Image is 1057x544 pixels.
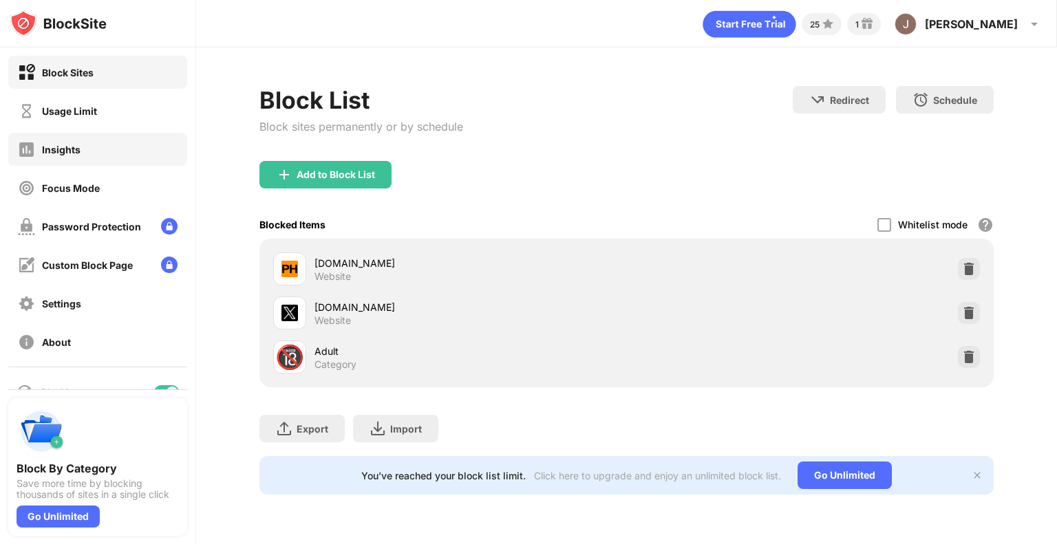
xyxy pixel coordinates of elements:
[18,64,35,81] img: block-on.svg
[281,261,298,277] img: favicons
[17,384,33,400] img: blocking-icon.svg
[17,505,100,527] div: Go Unlimited
[42,144,81,155] div: Insights
[925,17,1018,31] div: [PERSON_NAME]
[18,141,35,158] img: insights-off.svg
[314,300,626,314] div: [DOMAIN_NAME]
[18,179,35,197] img: focus-off.svg
[18,102,35,120] img: time-usage-off.svg
[18,295,35,312] img: settings-off.svg
[18,257,35,274] img: customize-block-page-off.svg
[259,219,325,230] div: Blocked Items
[275,343,304,371] div: 🔞
[798,461,892,489] div: Go Unlimited
[161,218,178,235] img: lock-menu.svg
[161,257,178,273] img: lock-menu.svg
[361,470,526,481] div: You’ve reached your block list limit.
[314,358,356,371] div: Category
[10,10,107,37] img: logo-blocksite.svg
[314,314,351,327] div: Website
[534,470,781,481] div: Click here to upgrade and enjoy an unlimited block list.
[42,221,141,232] div: Password Protection
[390,423,422,435] div: Import
[41,387,80,398] div: Blocking
[820,16,836,32] img: points-small.svg
[17,461,179,475] div: Block By Category
[42,336,71,348] div: About
[830,94,869,106] div: Redirect
[810,19,820,30] div: 25
[314,344,626,358] div: Adult
[933,94,977,106] div: Schedule
[42,298,81,309] div: Settings
[281,305,298,321] img: favicons
[297,423,328,435] div: Export
[42,105,97,117] div: Usage Limit
[259,120,463,133] div: Block sites permanently or by schedule
[42,259,133,271] div: Custom Block Page
[972,470,983,481] img: x-button.svg
[17,406,66,456] img: push-categories.svg
[859,16,875,32] img: reward-small.svg
[703,10,796,38] div: animation
[895,13,917,35] img: ACg8ocIYa5qOxz6V25Mu5GDDyRTsxNRYcbp-nZSnpL4jaC-OodZ2zQ=s96-c
[42,182,100,194] div: Focus Mode
[297,169,375,180] div: Add to Block List
[18,218,35,235] img: password-protection-off.svg
[314,256,626,270] div: [DOMAIN_NAME]
[42,67,94,78] div: Block Sites
[855,19,859,30] div: 1
[18,334,35,351] img: about-off.svg
[314,270,351,283] div: Website
[17,478,179,500] div: Save more time by blocking thousands of sites in a single click
[898,219,968,230] div: Whitelist mode
[259,86,463,114] div: Block List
